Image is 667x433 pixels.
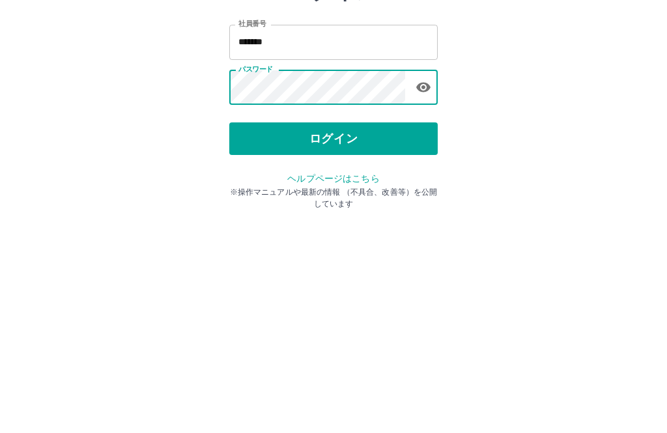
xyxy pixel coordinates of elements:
h2: ログイン [291,82,376,107]
p: ※操作マニュアルや最新の情報 （不具合、改善等）を公開しています [229,289,438,313]
a: ヘルプページはこちら [287,276,379,286]
label: パスワード [238,167,273,177]
label: 社員番号 [238,122,266,132]
button: ログイン [229,225,438,258]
